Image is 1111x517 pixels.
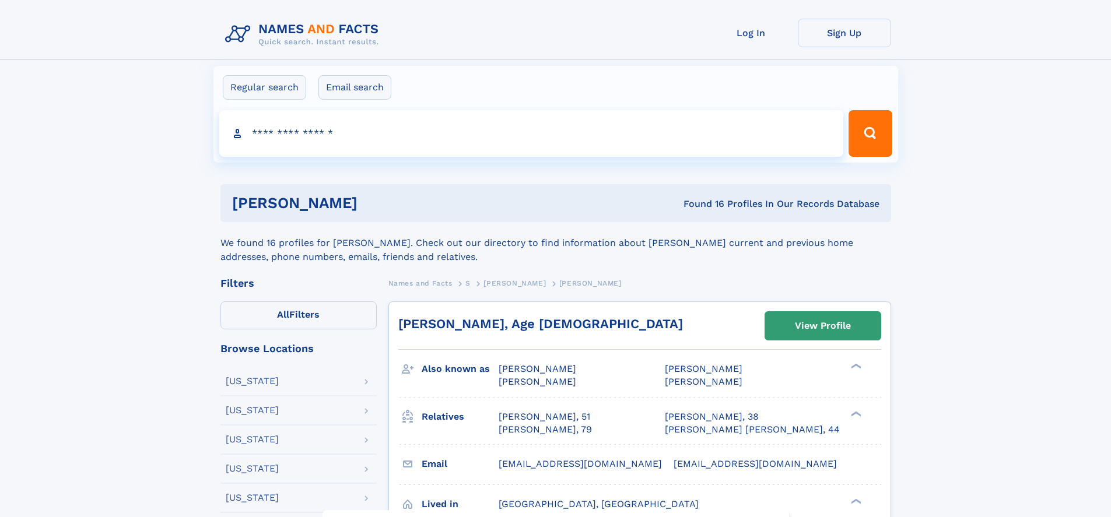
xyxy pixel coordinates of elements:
label: Regular search [223,75,306,100]
a: View Profile [765,312,881,340]
div: ❯ [848,497,862,505]
h3: Relatives [422,407,499,427]
span: [PERSON_NAME] [559,279,622,287]
a: Log In [705,19,798,47]
a: Names and Facts [388,276,453,290]
h1: [PERSON_NAME] [232,196,521,210]
div: ❯ [848,363,862,370]
a: [PERSON_NAME] [483,276,546,290]
a: Sign Up [798,19,891,47]
a: S [465,276,471,290]
h3: Also known as [422,359,499,379]
a: [PERSON_NAME], 79 [499,423,592,436]
button: Search Button [849,110,892,157]
span: [EMAIL_ADDRESS][DOMAIN_NAME] [499,458,662,469]
div: [US_STATE] [226,493,279,502]
div: [US_STATE] [226,406,279,415]
div: ❯ [848,410,862,417]
div: Browse Locations [220,343,377,354]
label: Filters [220,301,377,329]
a: [PERSON_NAME] [PERSON_NAME], 44 [665,423,840,436]
div: We found 16 profiles for [PERSON_NAME]. Check out our directory to find information about [PERSON... [220,222,891,264]
span: S [465,279,471,287]
a: [PERSON_NAME], 38 [665,410,759,423]
div: [US_STATE] [226,464,279,473]
span: [PERSON_NAME] [665,376,742,387]
div: Filters [220,278,377,289]
h3: Email [422,454,499,474]
div: [US_STATE] [226,377,279,386]
span: [EMAIL_ADDRESS][DOMAIN_NAME] [674,458,837,469]
span: [PERSON_NAME] [499,376,576,387]
span: [PERSON_NAME] [665,363,742,374]
div: View Profile [795,312,851,339]
label: Email search [318,75,391,100]
img: Logo Names and Facts [220,19,388,50]
div: Found 16 Profiles In Our Records Database [520,198,879,210]
a: [PERSON_NAME], Age [DEMOGRAPHIC_DATA] [398,316,683,331]
span: [GEOGRAPHIC_DATA], [GEOGRAPHIC_DATA] [499,498,699,509]
span: All [277,309,289,320]
h3: Lived in [422,494,499,514]
div: [US_STATE] [226,435,279,444]
a: [PERSON_NAME], 51 [499,410,590,423]
input: search input [219,110,844,157]
span: [PERSON_NAME] [483,279,546,287]
span: [PERSON_NAME] [499,363,576,374]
